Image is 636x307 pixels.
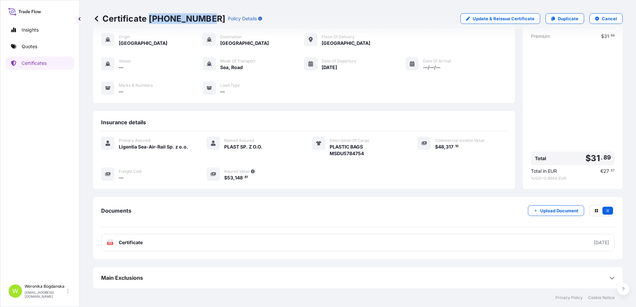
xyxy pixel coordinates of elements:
[460,13,540,24] a: Update & Reissue Certificate
[602,15,617,22] p: Cancel
[101,119,146,126] span: Insurance details
[6,23,74,37] a: Insights
[558,15,578,22] p: Duplicate
[119,169,142,174] span: Freight Cost
[224,144,262,150] span: PLAST SP. Z O.O.
[93,13,225,24] p: Certificate [PHONE_NUMBER]
[227,175,233,180] span: 53
[446,145,453,149] span: 317
[233,175,235,180] span: ,
[435,138,484,143] span: Commercial Invoice Value
[235,175,243,180] span: 148
[119,40,167,47] span: [GEOGRAPHIC_DATA]
[591,154,600,162] span: 31
[528,205,584,216] button: Upload Document
[220,83,240,88] span: Load Type
[108,242,112,245] text: PDF
[454,145,455,148] span: .
[531,168,557,174] span: Total in EUR
[228,15,257,22] p: Policy Details
[585,154,591,162] span: $
[101,274,143,281] span: Main Exclusions
[224,138,254,143] span: Named Assured
[589,13,623,24] button: Cancel
[119,239,143,246] span: Certificate
[455,145,459,148] span: 10
[609,169,610,172] span: .
[101,207,131,214] span: Documents
[322,58,356,64] span: Date of Departure
[438,145,444,149] span: 48
[322,64,337,71] span: [DATE]
[601,34,604,39] span: $
[556,295,583,300] a: Privacy Policy
[540,207,578,214] p: Upload Document
[444,145,446,149] span: ,
[423,64,440,71] span: —/—/—
[546,13,584,24] a: Duplicate
[243,176,244,178] span: .
[603,169,609,173] span: 27
[594,239,609,246] div: [DATE]
[220,58,255,64] span: Mode of Transport
[224,169,249,174] span: Insured Value
[22,43,37,50] p: Quotes
[119,144,188,150] span: Ligentia Sea-Air-Rail Sp. z o.o.
[588,295,615,300] a: Cookie Notice
[611,169,615,172] span: 57
[119,138,150,143] span: Primary Assured
[25,290,66,298] p: [EMAIL_ADDRESS][DOMAIN_NAME]
[423,58,451,64] span: Date of Arrival
[119,83,153,88] span: Marks & Numbers
[12,288,18,294] span: W
[22,27,39,33] p: Insights
[22,60,47,66] p: Certificates
[25,284,66,289] p: Weronika Bogdanska
[244,176,248,178] span: 81
[119,88,123,95] span: —
[604,34,609,39] span: 31
[603,155,611,159] span: 89
[101,234,615,251] a: PDFCertificate[DATE]
[531,176,615,181] span: 1 USD = 0.8644 EUR
[330,144,364,157] span: PLASTIC BAGS MSDU5784754
[101,270,615,286] div: Main Exclusions
[119,64,123,71] span: —
[600,169,603,173] span: €
[435,145,438,149] span: $
[6,56,74,70] a: Certificates
[330,138,369,143] span: Description Of Cargo
[601,155,603,159] span: .
[535,155,546,162] span: Total
[220,40,269,47] span: [GEOGRAPHIC_DATA]
[6,40,74,53] a: Quotes
[119,58,131,64] span: Vessel
[322,40,370,47] span: [GEOGRAPHIC_DATA]
[220,64,243,71] span: Sea, Road
[224,175,227,180] span: $
[119,174,123,181] span: —
[220,88,225,95] span: —
[473,15,535,22] p: Update & Reissue Certificate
